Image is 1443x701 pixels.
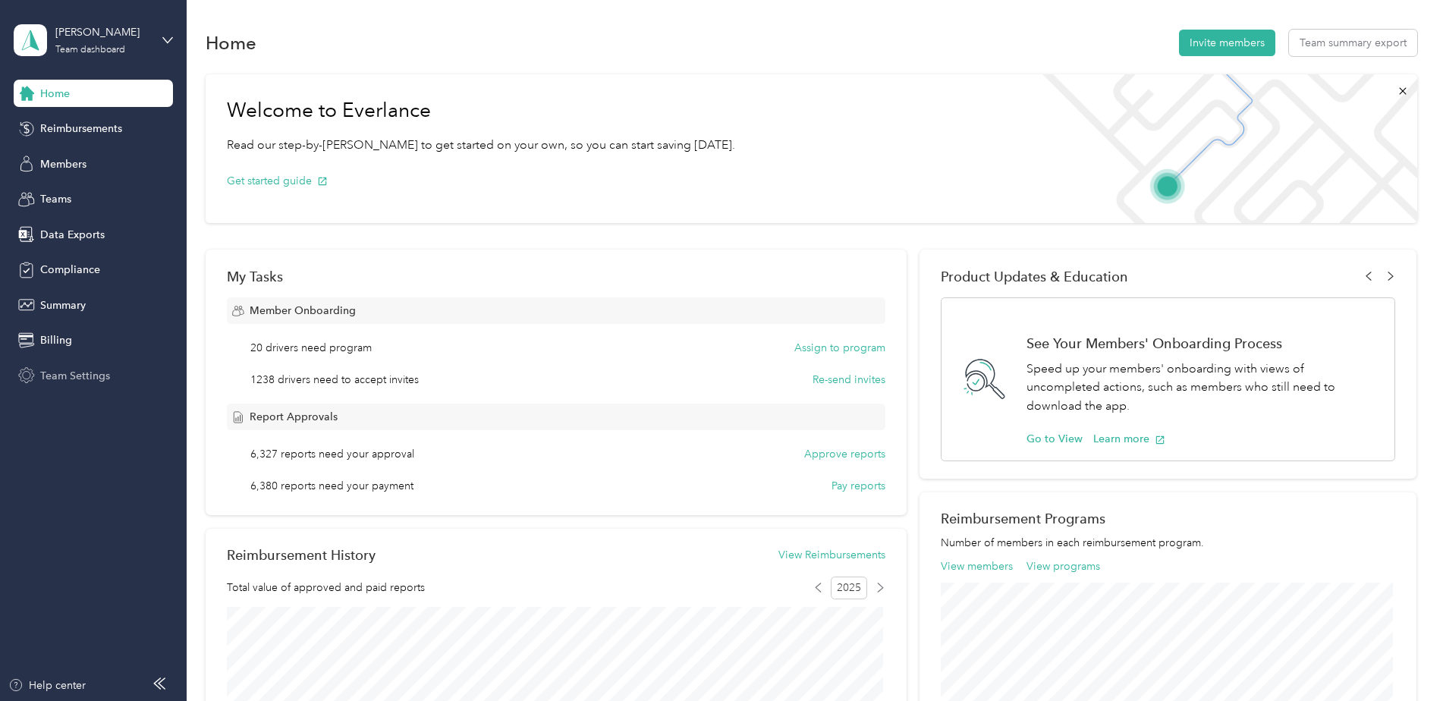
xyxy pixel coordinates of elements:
button: Learn more [1093,431,1165,447]
span: Total value of approved and paid reports [227,580,425,596]
h2: Reimbursement Programs [941,511,1395,527]
h2: Reimbursement History [227,547,376,563]
button: Re-send invites [813,372,885,388]
button: Go to View [1026,431,1083,447]
div: Team dashboard [55,46,125,55]
button: Help center [8,677,86,693]
span: Billing [40,332,72,348]
button: Pay reports [832,478,885,494]
div: My Tasks [227,269,885,284]
div: [PERSON_NAME] [55,24,150,40]
button: Approve reports [804,446,885,462]
iframe: Everlance-gr Chat Button Frame [1358,616,1443,701]
span: Compliance [40,262,100,278]
button: View members [941,558,1013,574]
span: Product Updates & Education [941,269,1128,284]
span: 6,327 reports need your approval [250,446,414,462]
p: Number of members in each reimbursement program. [941,535,1395,551]
span: Summary [40,297,86,313]
h1: Home [206,35,256,51]
span: Reimbursements [40,121,122,137]
span: 6,380 reports need your payment [250,478,413,494]
button: Assign to program [794,340,885,356]
button: View programs [1026,558,1100,574]
button: View Reimbursements [778,547,885,563]
span: Members [40,156,86,172]
h1: Welcome to Everlance [227,99,735,123]
span: Data Exports [40,227,105,243]
span: Report Approvals [250,409,338,425]
span: 20 drivers need program [250,340,372,356]
span: Home [40,86,70,102]
span: Teams [40,191,71,207]
button: Get started guide [227,173,328,189]
button: Invite members [1179,30,1275,56]
img: Welcome to everlance [1027,74,1416,223]
span: Member Onboarding [250,303,356,319]
span: Team Settings [40,368,110,384]
p: Read our step-by-[PERSON_NAME] to get started on your own, so you can start saving [DATE]. [227,136,735,155]
h1: See Your Members' Onboarding Process [1026,335,1379,351]
span: 1238 drivers need to accept invites [250,372,419,388]
span: 2025 [831,577,867,599]
button: Team summary export [1289,30,1417,56]
p: Speed up your members' onboarding with views of uncompleted actions, such as members who still ne... [1026,360,1379,416]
